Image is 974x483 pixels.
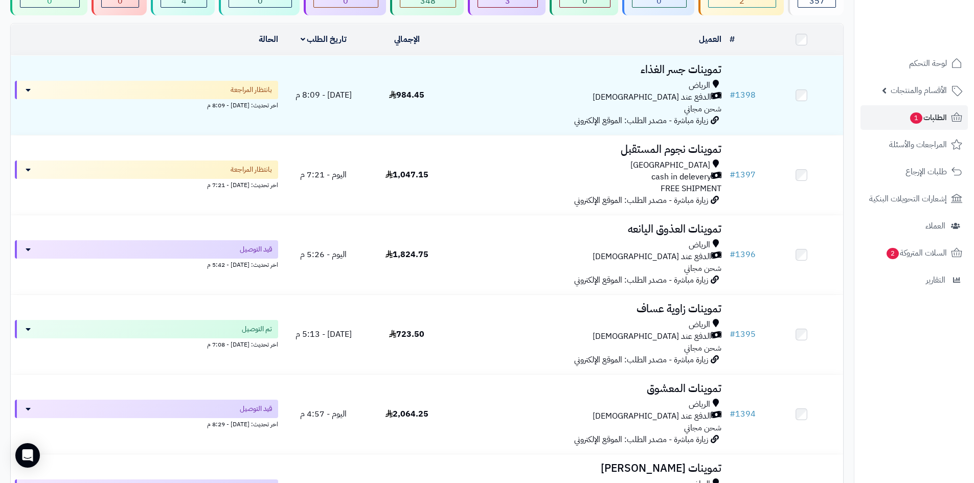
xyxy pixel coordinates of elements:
[259,33,278,45] a: الحالة
[231,85,272,95] span: بانتظار المراجعة
[860,132,968,157] a: المراجعات والأسئلة
[891,83,947,98] span: الأقسام والمنتجات
[296,328,352,340] span: [DATE] - 5:13 م
[684,342,721,354] span: شحن مجاني
[389,328,424,340] span: 723.50
[593,251,711,263] span: الدفع عند [DEMOGRAPHIC_DATA]
[730,169,735,181] span: #
[242,324,272,334] span: تم التوصيل
[300,169,347,181] span: اليوم - 7:21 م
[860,159,968,184] a: طلبات الإرجاع
[15,443,40,468] div: Open Intercom Messenger
[730,89,756,101] a: #1398
[593,331,711,342] span: الدفع عند [DEMOGRAPHIC_DATA]
[730,169,756,181] a: #1397
[684,422,721,434] span: شحن مجاني
[300,408,347,420] span: اليوم - 4:57 م
[689,80,710,91] span: الرياض
[860,51,968,76] a: لوحة التحكم
[574,274,708,286] span: زيارة مباشرة - مصدر الطلب: الموقع الإلكتروني
[386,408,428,420] span: 2,064.25
[730,328,756,340] a: #1395
[296,89,352,101] span: [DATE] - 8:09 م
[730,248,735,261] span: #
[860,187,968,211] a: إشعارات التحويلات البنكية
[15,418,278,429] div: اخر تحديث: [DATE] - 8:29 م
[887,248,899,259] span: 2
[860,105,968,130] a: الطلبات1
[452,64,721,76] h3: تموينات جسر الغذاء
[651,171,711,183] span: cash in delevery
[300,248,347,261] span: اليوم - 5:26 م
[240,244,272,255] span: قيد التوصيل
[730,33,735,45] a: #
[15,99,278,110] div: اخر تحديث: [DATE] - 8:09 م
[730,248,756,261] a: #1396
[889,137,947,152] span: المراجعات والأسئلة
[910,112,922,124] span: 1
[730,408,735,420] span: #
[593,91,711,103] span: الدفع عند [DEMOGRAPHIC_DATA]
[926,273,945,287] span: التقارير
[593,410,711,422] span: الدفع عند [DEMOGRAPHIC_DATA]
[925,219,945,233] span: العملاء
[389,89,424,101] span: 984.45
[689,239,710,251] span: الرياض
[689,399,710,410] span: الرياض
[301,33,347,45] a: تاريخ الطلب
[909,56,947,71] span: لوحة التحكم
[860,214,968,238] a: العملاء
[730,89,735,101] span: #
[574,433,708,446] span: زيارة مباشرة - مصدر الطلب: الموقع الإلكتروني
[231,165,272,175] span: بانتظار المراجعة
[684,103,721,115] span: شحن مجاني
[452,383,721,395] h3: تموينات المعشوق
[452,223,721,235] h3: تموينات العذوق اليانعه
[15,338,278,349] div: اخر تحديث: [DATE] - 7:08 م
[860,241,968,265] a: السلات المتروكة2
[699,33,721,45] a: العميل
[574,194,708,206] span: زيارة مباشرة - مصدر الطلب: الموقع الإلكتروني
[386,248,428,261] span: 1,824.75
[860,268,968,292] a: التقارير
[661,182,721,195] span: FREE SHIPMENT
[905,165,947,179] span: طلبات الإرجاع
[394,33,420,45] a: الإجمالي
[684,262,721,274] span: شحن مجاني
[574,114,708,127] span: زيارة مباشرة - مصدر الطلب: الموقع الإلكتروني
[869,192,947,206] span: إشعارات التحويلات البنكية
[452,144,721,155] h3: تموينات نجوم المستقبل
[730,408,756,420] a: #1394
[452,463,721,474] h3: تموينات [PERSON_NAME]
[15,259,278,269] div: اخر تحديث: [DATE] - 5:42 م
[386,169,428,181] span: 1,047.15
[630,159,710,171] span: [GEOGRAPHIC_DATA]
[574,354,708,366] span: زيارة مباشرة - مصدر الطلب: الموقع الإلكتروني
[689,319,710,331] span: الرياض
[904,29,964,50] img: logo-2.png
[886,246,947,260] span: السلات المتروكة
[909,110,947,125] span: الطلبات
[240,404,272,414] span: قيد التوصيل
[452,303,721,315] h3: تموينات زاوية عساف
[730,328,735,340] span: #
[15,179,278,190] div: اخر تحديث: [DATE] - 7:21 م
